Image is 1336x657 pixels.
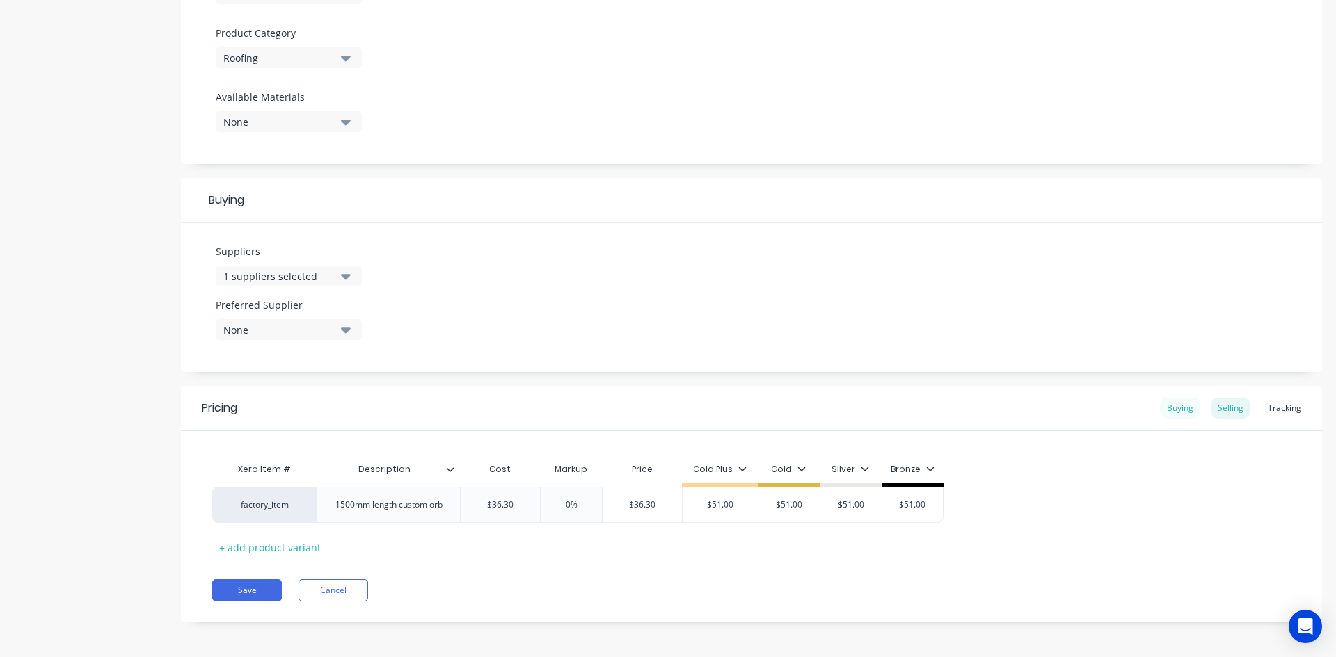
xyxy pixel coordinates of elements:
div: $51.00 [816,487,886,522]
div: factory_item [226,498,303,511]
div: $36.30 [603,487,682,522]
div: $51.00 [754,487,824,522]
div: Markup [540,455,602,483]
div: Tracking [1261,398,1308,419]
div: Cost [460,455,540,483]
div: Buying [1160,398,1200,419]
div: $36.30 [461,487,540,522]
label: Available Materials [216,90,362,104]
div: None [223,323,335,337]
div: factory_item1500mm length custom orb$36.300%$36.30$51.00$51.00$51.00$51.00 [212,487,944,523]
button: Cancel [299,579,368,601]
button: None [216,319,362,340]
div: Bronze [891,463,935,476]
label: Product Category [216,26,355,40]
div: 1500mm length custom orb [324,496,454,514]
div: Selling [1211,398,1250,419]
div: $51.00 [683,487,758,522]
button: Roofing [216,47,362,68]
div: Pricing [202,400,237,416]
div: Gold Plus [693,463,747,476]
div: + add product variant [212,537,328,558]
div: 0% [536,487,606,522]
div: Open Intercom Messenger [1289,610,1322,643]
button: Save [212,579,282,601]
div: None [223,115,335,129]
label: Preferred Supplier [216,298,362,312]
div: Roofing [223,51,335,65]
div: Price [602,455,682,483]
button: 1 suppliers selected [216,266,362,286]
div: Gold [771,463,806,476]
div: Description [317,455,460,483]
div: Buying [181,178,1322,223]
div: $51.00 [877,487,947,522]
div: Description [317,452,452,487]
button: None [216,111,362,132]
div: Silver [832,463,869,476]
div: Xero Item # [212,455,317,483]
label: Suppliers [216,244,362,259]
div: 1 suppliers selected [223,269,335,284]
